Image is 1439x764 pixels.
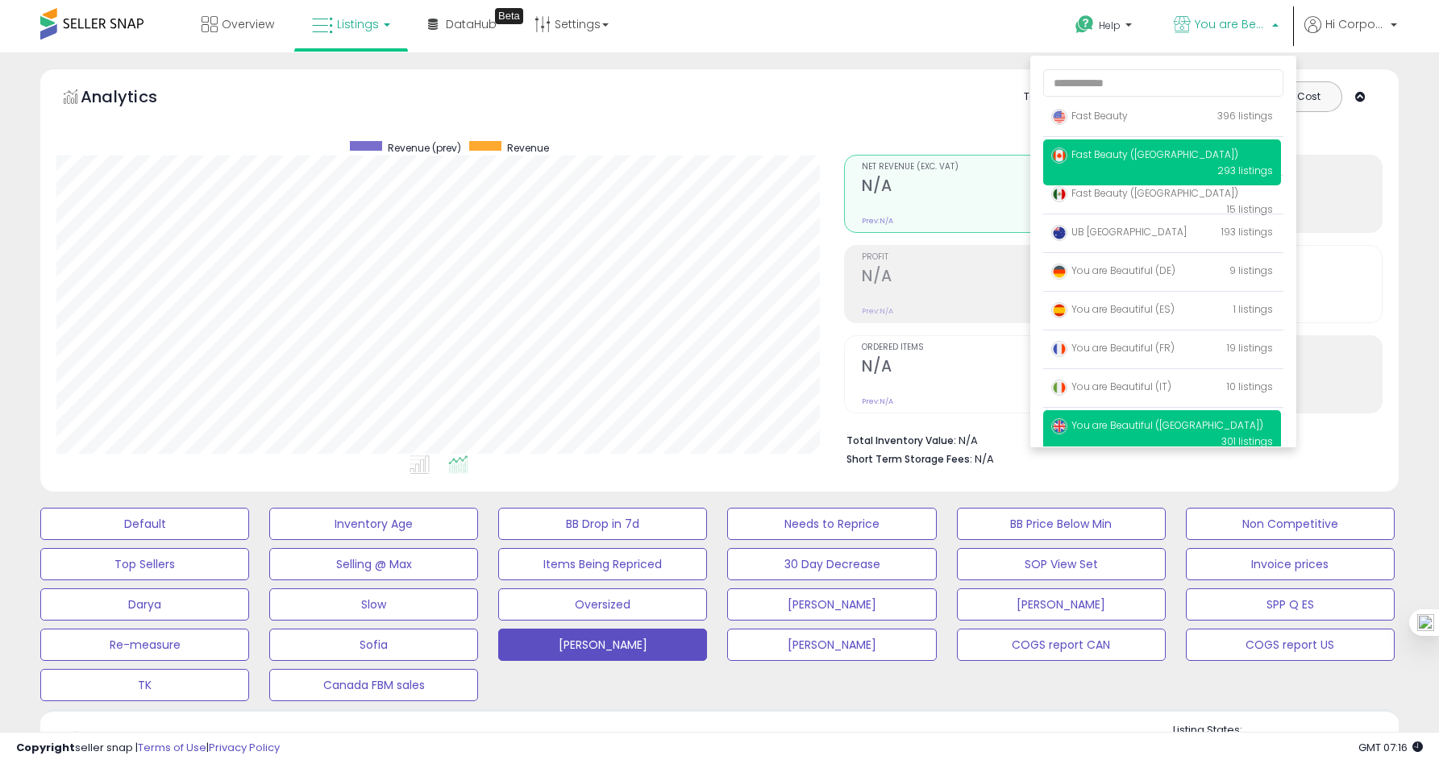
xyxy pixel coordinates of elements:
div: Tooltip anchor [495,8,523,24]
img: germany.png [1051,264,1067,280]
small: Prev: N/A [862,306,893,316]
button: COGS report US [1186,629,1395,661]
button: Slow [269,588,478,621]
span: Ordered Items [862,343,1104,352]
button: Selling @ Max [269,548,478,580]
span: Fast Beauty ([GEOGRAPHIC_DATA]) [1051,186,1238,200]
button: Default [40,508,249,540]
img: australia.png [1051,225,1067,241]
i: Get Help [1075,15,1095,35]
span: 301 listings [1221,434,1273,448]
h2: N/A [862,176,1104,198]
span: You are Beautiful (DE) [1051,264,1175,277]
button: 30 Day Decrease [727,548,936,580]
strong: Copyright [16,740,75,755]
button: Canada FBM sales [269,669,478,701]
button: BB Drop in 7d [498,508,707,540]
button: SOP View Set [957,548,1166,580]
a: Help [1063,2,1148,52]
button: Non Competitive [1186,508,1395,540]
span: 293 listings [1217,164,1273,177]
div: Totals For [1024,89,1087,105]
img: canada.png [1051,147,1067,164]
span: DataHub [446,16,497,32]
img: france.png [1051,341,1067,357]
img: uk.png [1051,418,1067,434]
button: [PERSON_NAME] [727,588,936,621]
button: Darya [40,588,249,621]
span: You are Beautiful (FR) [1051,341,1175,355]
img: mexico.png [1051,186,1067,202]
span: Fast Beauty [1051,109,1128,122]
span: Revenue (prev) [388,141,461,155]
img: italy.png [1051,380,1067,396]
span: 15 listings [1227,202,1273,216]
span: Hi Corporate [1325,16,1386,32]
button: Items Being Repriced [498,548,707,580]
span: Listings [337,16,379,32]
a: Terms of Use [138,740,206,755]
p: Listing States: [1173,723,1399,738]
button: Re-measure [40,629,249,661]
span: Fast Beauty ([GEOGRAPHIC_DATA]) [1051,147,1238,161]
span: Revenue [507,141,549,155]
span: 1 listings [1233,302,1273,316]
button: [PERSON_NAME] [727,629,936,661]
span: 19 listings [1227,341,1273,355]
button: SPP Q ES [1186,588,1395,621]
img: spain.png [1051,302,1067,318]
a: Hi Corporate [1304,16,1397,52]
button: Invoice prices [1186,548,1395,580]
a: Privacy Policy [209,740,280,755]
button: Oversized [498,588,707,621]
img: one_i.png [1417,614,1434,631]
span: Help [1099,19,1121,32]
span: You are Beautiful ([GEOGRAPHIC_DATA]) [1051,418,1263,432]
h2: N/A [862,267,1104,289]
button: Inventory Age [269,508,478,540]
b: Total Inventory Value: [846,434,956,447]
img: usa.png [1051,109,1067,125]
small: Prev: N/A [862,397,893,406]
span: 396 listings [1217,109,1273,122]
span: You are Beautiful ([GEOGRAPHIC_DATA]) [1195,16,1267,32]
span: 193 listings [1221,225,1273,239]
button: Sofia [269,629,478,661]
button: [PERSON_NAME] [957,588,1166,621]
h5: Listings [85,729,148,751]
span: 10 listings [1227,380,1273,393]
span: 2025-10-10 07:16 GMT [1358,740,1423,755]
button: [PERSON_NAME] [498,629,707,661]
button: Top Sellers [40,548,249,580]
button: COGS report CAN [957,629,1166,661]
span: 9 listings [1229,264,1273,277]
span: You are Beautiful (IT) [1051,380,1171,393]
span: UB [GEOGRAPHIC_DATA] [1051,225,1187,239]
h5: Analytics [81,85,189,112]
b: Short Term Storage Fees: [846,452,972,466]
li: N/A [846,430,1370,449]
span: Net Revenue (Exc. VAT) [862,163,1104,172]
button: Needs to Reprice [727,508,936,540]
h2: N/A [862,357,1104,379]
span: N/A [975,451,994,467]
span: Profit [862,253,1104,262]
span: You are Beautiful (ES) [1051,302,1175,316]
button: TK [40,669,249,701]
div: seller snap | | [16,741,280,756]
span: Overview [222,16,274,32]
small: Prev: N/A [862,216,893,226]
button: BB Price Below Min [957,508,1166,540]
